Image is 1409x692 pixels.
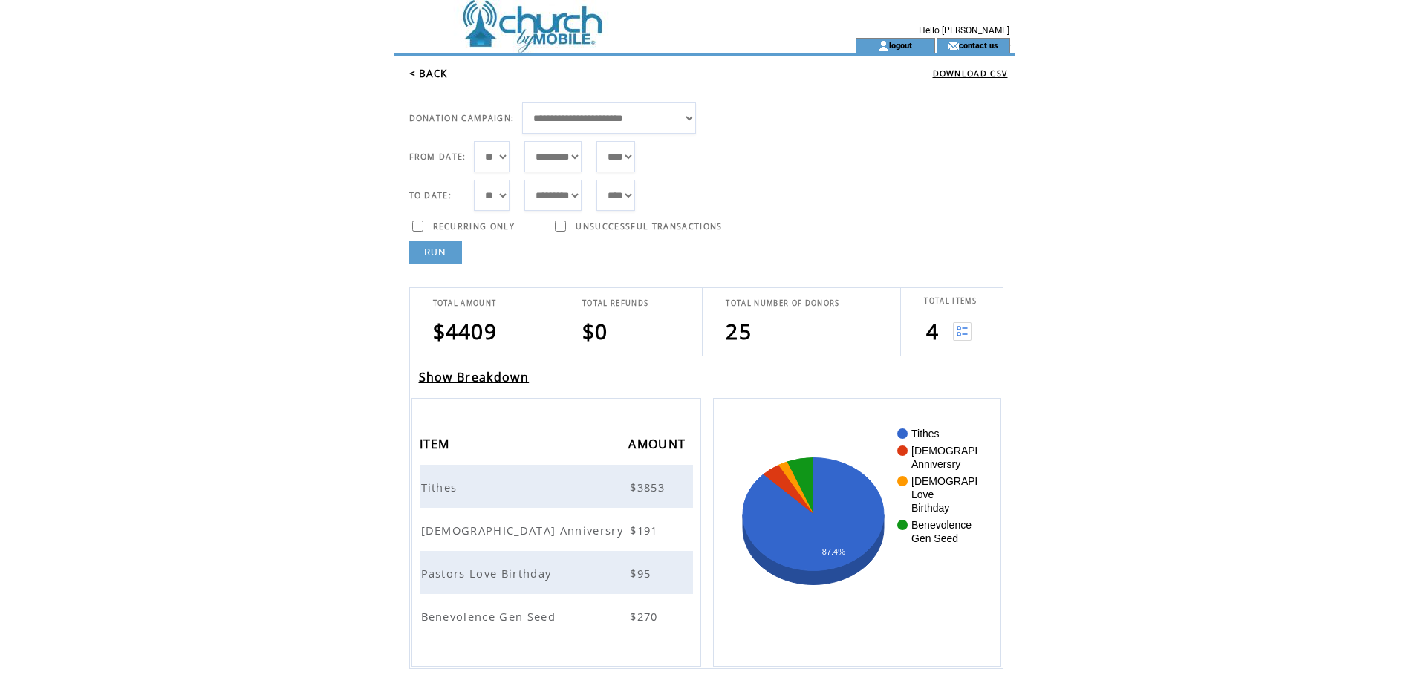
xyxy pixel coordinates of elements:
[628,439,689,448] a: AMOUNT
[911,458,960,470] text: Anniversry
[911,428,940,440] text: Tithes
[736,421,977,644] svg: A chart.
[630,523,661,538] span: $191
[959,40,998,50] a: contact us
[911,489,934,500] text: Love
[433,317,498,345] span: $4409
[822,547,845,556] text: 87.4%
[421,565,556,578] a: Pastors Love Birthday
[582,317,608,345] span: $0
[409,241,462,264] a: RUN
[926,317,939,345] span: 4
[630,566,654,581] span: $95
[726,298,839,308] span: TOTAL NUMBER OF DONORS
[919,25,1009,36] span: Hello [PERSON_NAME]
[924,296,977,306] span: TOTAL ITEMS
[421,608,560,621] a: Benevolence Gen Seed
[933,68,1008,79] a: DOWNLOAD CSV
[911,519,972,531] text: Benevolence
[421,566,556,581] span: Pastors Love Birthday
[433,298,497,308] span: TOTAL AMOUNT
[576,221,722,232] span: UNSUCCESSFUL TRANSACTIONS
[911,475,1028,487] text: [DEMOGRAPHIC_DATA]
[420,432,454,460] span: ITEM
[433,221,515,232] span: RECURRING ONLY
[911,502,949,514] text: Birthday
[421,479,461,492] a: Tithes
[409,190,452,200] span: TO DATE:
[911,445,1028,457] text: [DEMOGRAPHIC_DATA]
[421,522,628,535] a: [DEMOGRAPHIC_DATA] Anniversry
[628,432,689,460] span: AMOUNT
[911,532,958,544] text: Gen Seed
[889,40,912,50] a: logout
[726,317,752,345] span: 25
[630,480,668,494] span: $3853
[582,298,648,308] span: TOTAL REFUNDS
[948,40,959,52] img: contact_us_icon.gif
[421,480,461,494] span: Tithes
[953,322,972,341] img: View list
[409,67,448,80] a: < BACK
[421,523,628,538] span: [DEMOGRAPHIC_DATA] Anniversry
[878,40,889,52] img: account_icon.gif
[409,113,515,123] span: DONATION CAMPAIGN:
[630,609,661,624] span: $270
[419,369,530,385] a: Show Breakdown
[420,439,454,448] a: ITEM
[409,151,466,162] span: FROM DATE:
[421,609,560,624] span: Benevolence Gen Seed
